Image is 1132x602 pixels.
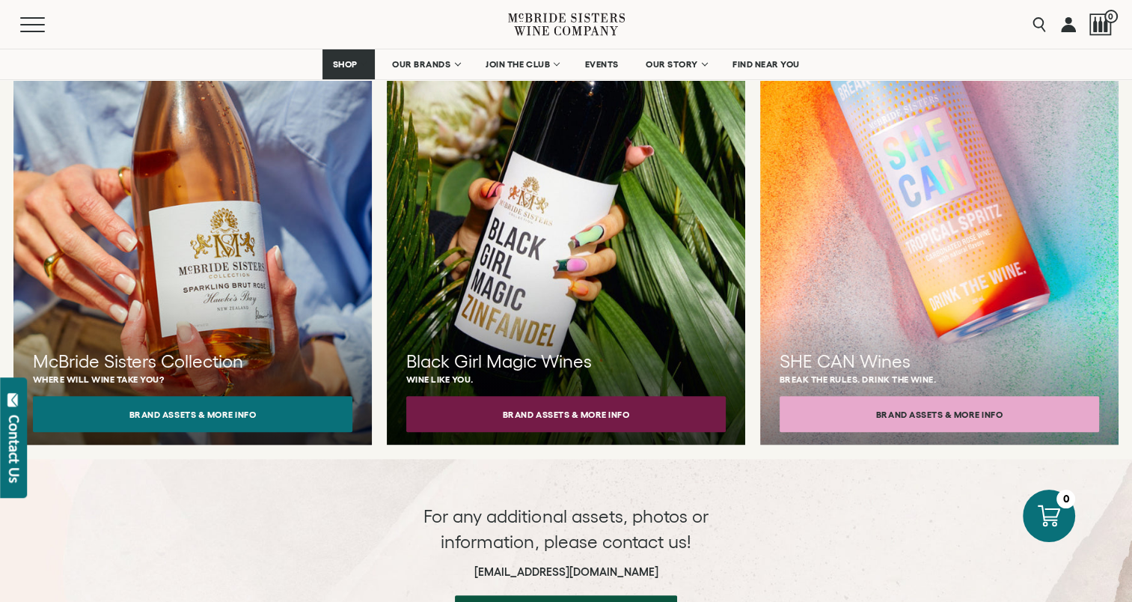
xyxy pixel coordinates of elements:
a: FIND NEAR YOU [723,49,810,79]
div: Contact Us [7,415,22,483]
button: Brand Assets & More Info [406,396,726,432]
span: FIND NEAR YOU [732,59,800,70]
span: 0 [1104,10,1118,23]
div: 0 [1056,490,1075,508]
h3: McBride Sisters Collection [33,349,352,374]
button: Mobile Menu Trigger [20,17,74,32]
span: EVENTS [585,59,619,70]
span: OUR BRANDS [392,59,450,70]
button: Brand Assets & More Info [33,396,352,432]
span: JOIN THE CLUB [486,59,550,70]
a: JOIN THE CLUB [476,49,568,79]
p: Wine like you. [406,374,726,384]
button: Brand Assets & More Info [780,396,1099,432]
p: Break the rules. Drink the wine. [780,374,1099,384]
a: SHOP [322,49,375,79]
h3: SHE CAN Wines [780,349,1099,374]
a: OUR BRANDS [382,49,468,79]
p: Where will wine take you? [33,374,352,384]
p: For any additional assets, photos or information, please contact us! [417,504,716,554]
span: OUR STORY [646,59,698,70]
h6: [EMAIL_ADDRESS][DOMAIN_NAME] [417,565,716,579]
a: OUR STORY [636,49,716,79]
span: SHOP [332,59,358,70]
a: EVENTS [575,49,628,79]
h3: Black Girl Magic Wines [406,349,726,374]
